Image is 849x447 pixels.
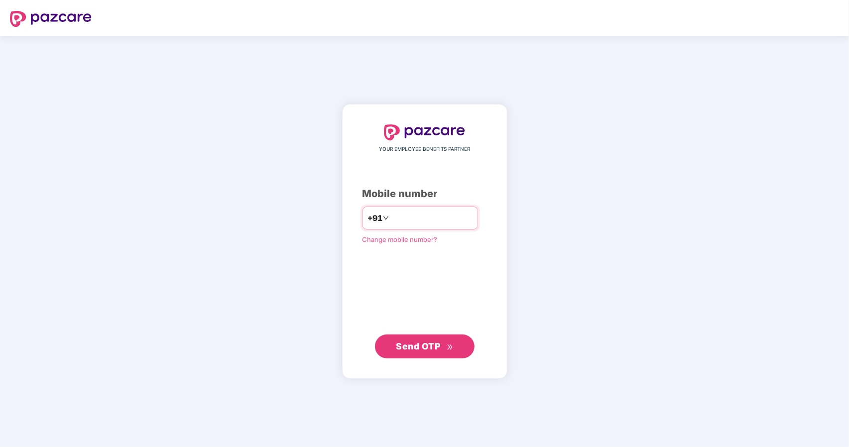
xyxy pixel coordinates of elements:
a: Change mobile number? [363,235,438,243]
span: YOUR EMPLOYEE BENEFITS PARTNER [379,145,470,153]
span: double-right [447,344,453,350]
span: Send OTP [396,341,440,351]
span: +91 [368,212,383,224]
img: logo [10,11,92,27]
button: Send OTPdouble-right [375,335,475,358]
img: logo [384,124,466,140]
div: Mobile number [363,186,487,202]
span: down [383,215,389,221]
